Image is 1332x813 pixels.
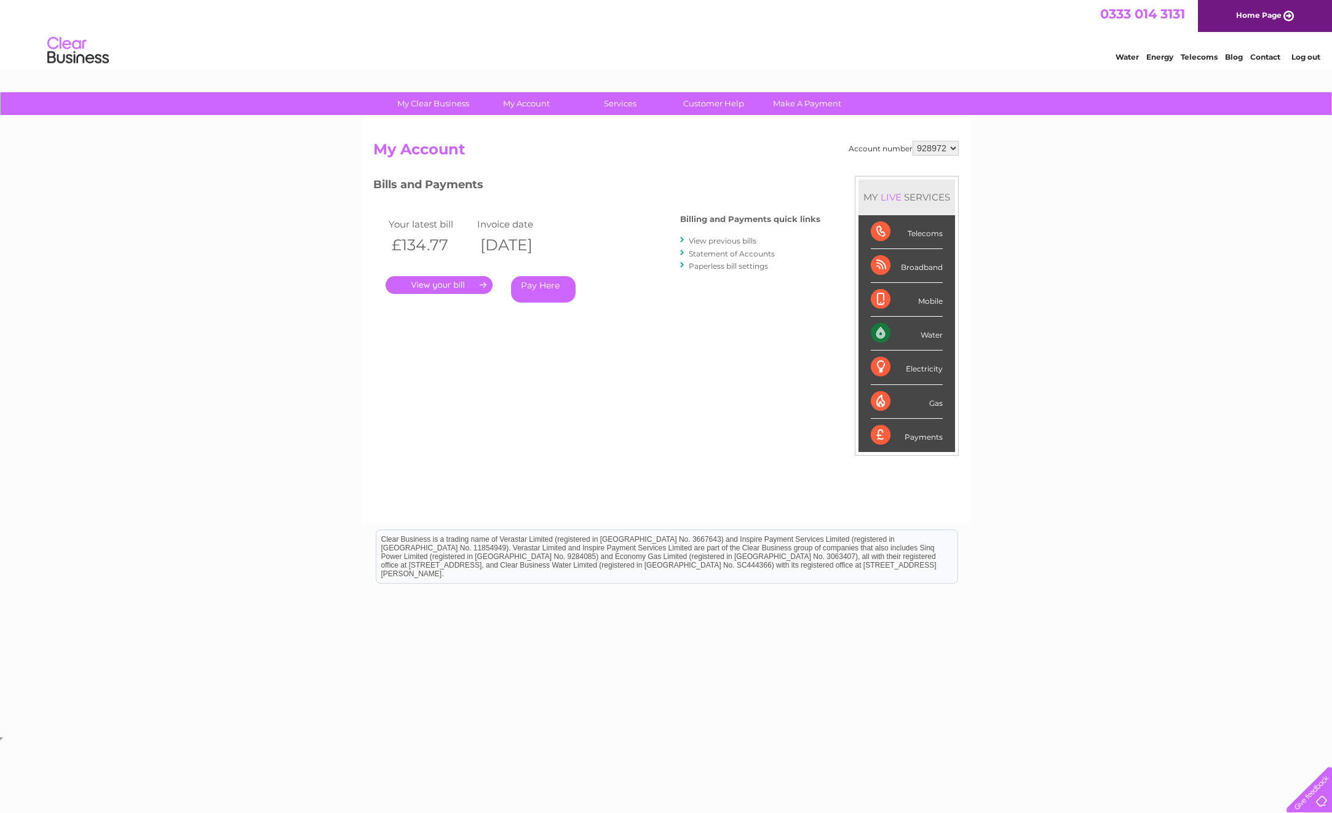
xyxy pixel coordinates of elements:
[474,232,563,258] th: [DATE]
[47,32,109,69] img: logo.png
[476,92,577,115] a: My Account
[689,236,756,245] a: View previous bills
[386,276,493,294] a: .
[871,385,943,419] div: Gas
[1250,52,1280,61] a: Contact
[871,419,943,452] div: Payments
[1225,52,1243,61] a: Blog
[373,176,820,197] h3: Bills and Payments
[1116,52,1139,61] a: Water
[858,180,955,215] div: MY SERVICES
[1100,6,1185,22] a: 0333 014 3131
[386,216,474,232] td: Your latest bill
[1181,52,1218,61] a: Telecoms
[663,92,764,115] a: Customer Help
[689,249,775,258] a: Statement of Accounts
[871,249,943,283] div: Broadband
[1146,52,1173,61] a: Energy
[383,92,484,115] a: My Clear Business
[689,261,768,271] a: Paperless bill settings
[878,191,904,203] div: LIVE
[373,141,959,164] h2: My Account
[386,232,474,258] th: £134.77
[511,276,576,303] a: Pay Here
[871,215,943,249] div: Telecoms
[871,351,943,384] div: Electricity
[871,317,943,351] div: Water
[756,92,858,115] a: Make A Payment
[849,141,959,156] div: Account number
[680,215,820,224] h4: Billing and Payments quick links
[569,92,671,115] a: Services
[1291,52,1320,61] a: Log out
[474,216,563,232] td: Invoice date
[376,7,957,60] div: Clear Business is a trading name of Verastar Limited (registered in [GEOGRAPHIC_DATA] No. 3667643...
[871,283,943,317] div: Mobile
